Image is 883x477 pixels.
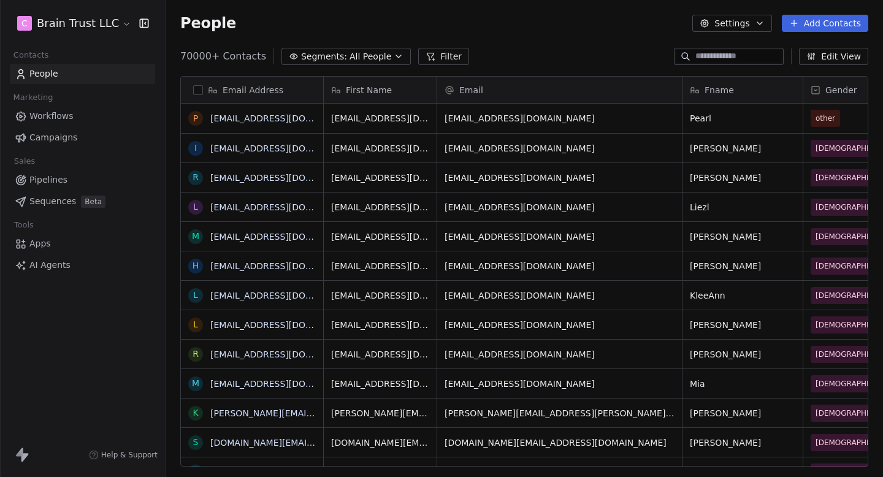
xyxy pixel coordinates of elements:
[331,319,429,331] span: [EMAIL_ADDRESS][DOMAIN_NAME]
[10,255,155,275] a: AI Agents
[193,289,198,302] div: l
[210,408,503,418] a: [PERSON_NAME][EMAIL_ADDRESS][PERSON_NAME][DOMAIN_NAME]
[193,200,198,213] div: l
[9,152,40,170] span: Sales
[331,231,429,243] span: [EMAIL_ADDRESS][DOMAIN_NAME]
[194,142,197,155] div: i
[210,349,361,359] a: [EMAIL_ADDRESS][DOMAIN_NAME]
[193,436,199,449] div: s
[210,202,361,212] a: [EMAIL_ADDRESS][DOMAIN_NAME]
[331,172,429,184] span: [EMAIL_ADDRESS][DOMAIN_NAME]
[445,112,675,124] span: [EMAIL_ADDRESS][DOMAIN_NAME]
[782,15,868,32] button: Add Contacts
[210,143,361,153] a: [EMAIL_ADDRESS][DOMAIN_NAME]
[331,348,429,361] span: [EMAIL_ADDRESS][DOMAIN_NAME]
[29,131,77,144] span: Campaigns
[223,84,283,96] span: Email Address
[690,407,795,419] span: [PERSON_NAME]
[210,113,361,123] a: [EMAIL_ADDRESS][DOMAIN_NAME]
[825,84,857,96] span: Gender
[210,379,361,389] a: [EMAIL_ADDRESS][DOMAIN_NAME]
[705,84,734,96] span: Fname
[331,112,429,124] span: [EMAIL_ADDRESS][DOMAIN_NAME]
[445,348,675,361] span: [EMAIL_ADDRESS][DOMAIN_NAME]
[210,438,432,448] a: [DOMAIN_NAME][EMAIL_ADDRESS][DOMAIN_NAME]
[29,259,71,272] span: AI Agents
[445,437,675,449] span: [DOMAIN_NAME][EMAIL_ADDRESS][DOMAIN_NAME]
[331,407,429,419] span: [PERSON_NAME][EMAIL_ADDRESS][PERSON_NAME][DOMAIN_NAME]
[101,450,158,460] span: Help & Support
[690,260,795,272] span: [PERSON_NAME]
[690,142,795,155] span: [PERSON_NAME]
[81,196,105,208] span: Beta
[445,289,675,302] span: [EMAIL_ADDRESS][DOMAIN_NAME]
[445,142,675,155] span: [EMAIL_ADDRESS][DOMAIN_NAME]
[29,174,67,186] span: Pipelines
[799,48,868,65] button: Edit View
[331,289,429,302] span: [EMAIL_ADDRESS][DOMAIN_NAME]
[21,17,28,29] span: C
[690,378,795,390] span: Mia
[445,407,675,419] span: [PERSON_NAME][EMAIL_ADDRESS][PERSON_NAME][DOMAIN_NAME]
[29,110,74,123] span: Workflows
[37,15,119,31] span: Brain Trust LLC
[181,104,324,467] div: grid
[331,378,429,390] span: [EMAIL_ADDRESS][DOMAIN_NAME]
[692,15,771,32] button: Settings
[180,49,266,64] span: 70000+ Contacts
[180,14,236,32] span: People
[193,318,198,331] div: l
[8,46,54,64] span: Contacts
[346,84,392,96] span: First Name
[10,128,155,148] a: Campaigns
[193,112,198,125] div: p
[193,406,198,419] div: K
[10,64,155,84] a: People
[193,348,199,361] div: r
[210,320,361,330] a: [EMAIL_ADDRESS][DOMAIN_NAME]
[210,291,361,300] a: [EMAIL_ADDRESS][DOMAIN_NAME]
[210,232,361,242] a: [EMAIL_ADDRESS][DOMAIN_NAME]
[459,84,483,96] span: Email
[10,191,155,212] a: SequencesBeta
[690,172,795,184] span: [PERSON_NAME]
[690,112,795,124] span: Pearl
[445,260,675,272] span: [EMAIL_ADDRESS][DOMAIN_NAME]
[15,13,131,34] button: CBrain Trust LLC
[690,231,795,243] span: [PERSON_NAME]
[29,67,58,80] span: People
[331,260,429,272] span: [EMAIL_ADDRESS][DOMAIN_NAME]
[690,348,795,361] span: [PERSON_NAME]
[210,467,361,477] a: [EMAIL_ADDRESS][DOMAIN_NAME]
[445,231,675,243] span: [EMAIL_ADDRESS][DOMAIN_NAME]
[331,437,429,449] span: [DOMAIN_NAME][EMAIL_ADDRESS][DOMAIN_NAME]
[9,216,39,234] span: Tools
[193,259,199,272] div: H
[210,173,361,183] a: [EMAIL_ADDRESS][DOMAIN_NAME]
[445,378,675,390] span: [EMAIL_ADDRESS][DOMAIN_NAME]
[445,319,675,331] span: [EMAIL_ADDRESS][DOMAIN_NAME]
[682,77,803,103] div: Fname
[10,106,155,126] a: Workflows
[690,289,795,302] span: KleeAnn
[418,48,469,65] button: Filter
[8,88,58,107] span: Marketing
[690,201,795,213] span: Liezl
[181,77,323,103] div: Email Address
[445,172,675,184] span: [EMAIL_ADDRESS][DOMAIN_NAME]
[324,77,437,103] div: First Name
[690,319,795,331] span: [PERSON_NAME]
[331,142,429,155] span: [EMAIL_ADDRESS][DOMAIN_NAME]
[10,170,155,190] a: Pipelines
[210,261,361,271] a: [EMAIL_ADDRESS][DOMAIN_NAME]
[690,437,795,449] span: [PERSON_NAME]
[437,77,682,103] div: Email
[192,230,199,243] div: m
[301,50,347,63] span: Segments:
[350,50,391,63] span: All People
[29,237,51,250] span: Apps
[29,195,76,208] span: Sequences
[10,234,155,254] a: Apps
[445,201,675,213] span: [EMAIL_ADDRESS][DOMAIN_NAME]
[89,450,158,460] a: Help & Support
